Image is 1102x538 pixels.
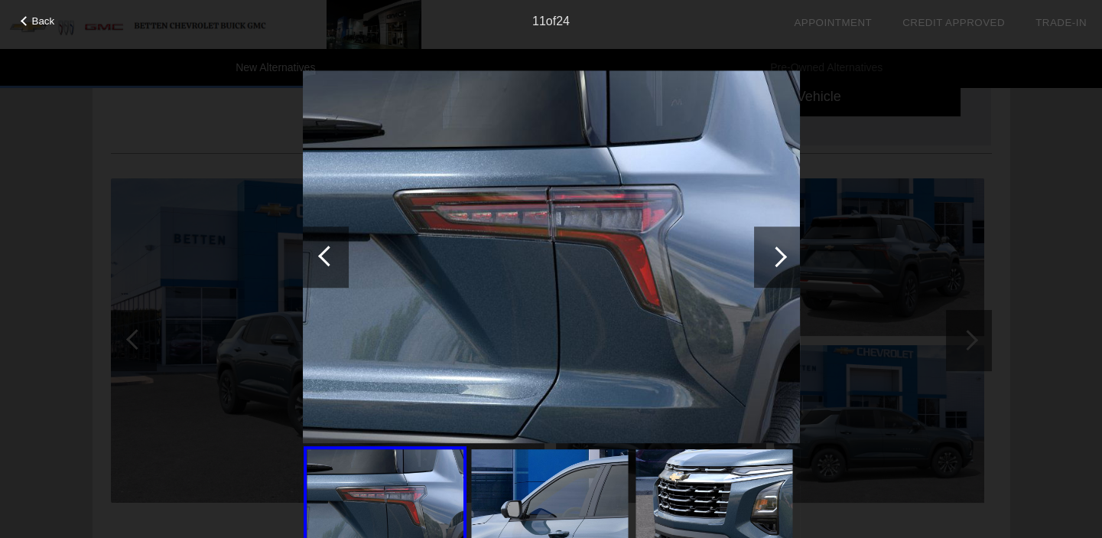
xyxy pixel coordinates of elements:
span: 11 [532,15,546,28]
a: Appointment [794,17,872,28]
span: 24 [556,15,570,28]
a: Credit Approved [902,17,1005,28]
span: Back [32,15,55,27]
a: Trade-In [1035,17,1087,28]
img: 2bae6a1.jpg [303,70,800,444]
